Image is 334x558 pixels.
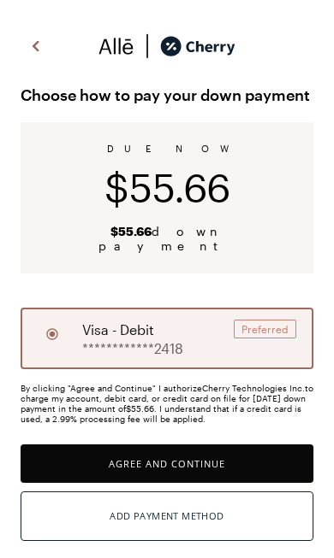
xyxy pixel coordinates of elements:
[234,320,296,338] div: Preferred
[21,444,313,483] button: Agree and Continue
[41,224,293,253] span: down payment
[110,224,152,238] b: $55.66
[134,33,160,59] img: svg%3e
[26,33,46,59] img: svg%3e
[98,33,134,59] img: svg%3e
[21,491,313,541] button: Add Payment Method
[21,81,313,109] span: Choose how to pay your down payment
[82,320,154,340] span: visa - debit
[21,383,313,424] div: By clicking "Agree and Continue" I authorize Cherry Technologies Inc. to charge my account, debit...
[104,164,230,210] span: $55.66
[107,143,228,154] span: DUE NOW
[160,33,236,59] img: cherry_black_logo-DrOE_MJI.svg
